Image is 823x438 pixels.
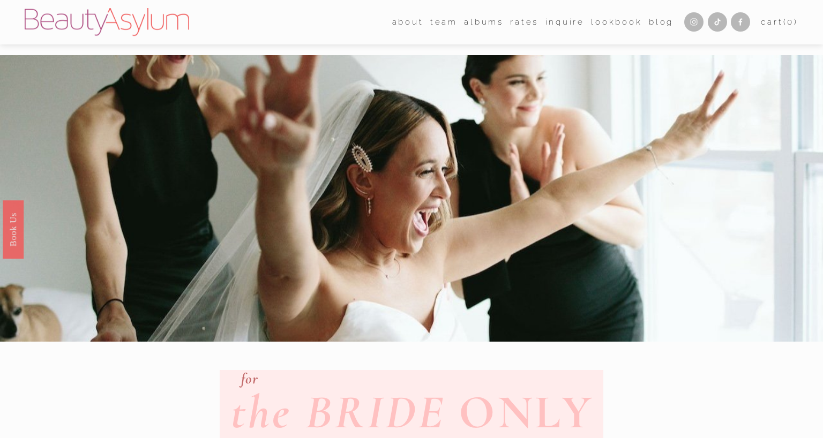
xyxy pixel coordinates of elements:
[787,17,794,27] span: 0
[761,15,798,29] a: 0 items in cart
[392,14,424,30] a: folder dropdown
[591,14,642,30] a: Lookbook
[783,17,798,27] span: ( )
[545,14,585,30] a: Inquire
[708,12,727,32] a: TikTok
[510,14,538,30] a: Rates
[464,14,504,30] a: albums
[430,15,458,29] span: team
[241,369,258,388] em: for
[3,200,24,259] a: Book Us
[392,15,424,29] span: about
[649,14,674,30] a: Blog
[684,12,704,32] a: Instagram
[430,14,458,30] a: folder dropdown
[25,8,189,36] img: Beauty Asylum | Bridal Hair &amp; Makeup Charlotte &amp; Atlanta
[731,12,750,32] a: Facebook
